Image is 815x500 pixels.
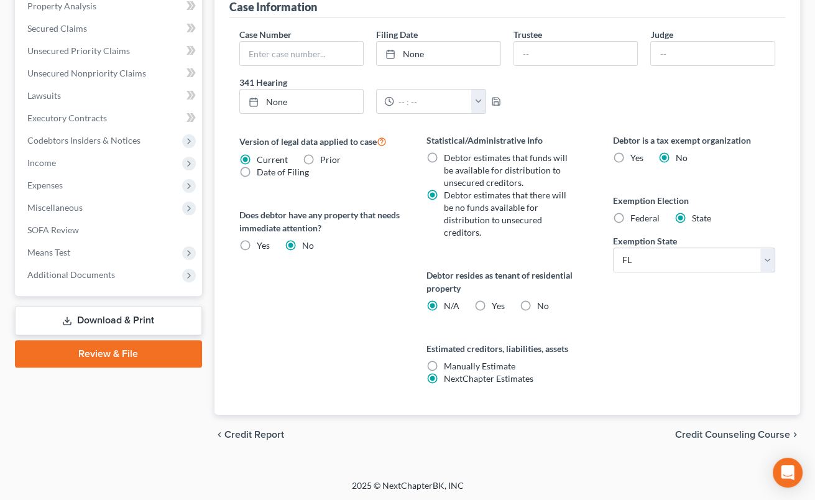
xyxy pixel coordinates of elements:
a: None [240,90,364,113]
label: Estimated creditors, liabilities, assets [426,342,588,355]
input: Enter case number... [240,42,364,65]
span: Property Analysis [27,1,96,11]
a: Secured Claims [17,17,202,40]
a: Lawsuits [17,85,202,107]
label: Version of legal data applied to case [239,134,402,149]
a: Unsecured Priority Claims [17,40,202,62]
label: Debtor resides as tenant of residential property [426,269,588,295]
span: Credit Counseling Course [675,430,790,440]
div: Open Intercom Messenger [773,458,803,488]
a: Review & File [15,340,202,368]
span: Yes [491,300,504,311]
span: Secured Claims [27,23,87,34]
span: Yes [257,240,270,251]
label: Judge [650,28,673,41]
span: No [302,240,314,251]
a: Unsecured Nonpriority Claims [17,62,202,85]
span: N/A [443,300,459,311]
span: Codebtors Insiders & Notices [27,135,140,146]
i: chevron_right [790,430,800,440]
label: Debtor is a tax exempt organization [613,134,775,147]
span: SOFA Review [27,225,79,235]
span: Yes [630,152,643,163]
label: 341 Hearing [233,76,507,89]
a: None [377,42,500,65]
span: NextChapter Estimates [443,373,533,384]
span: State [692,213,711,223]
input: -- : -- [394,90,471,113]
i: chevron_left [214,430,224,440]
span: Debtor estimates that funds will be available for distribution to unsecured creditors. [443,152,567,188]
span: Unsecured Nonpriority Claims [27,68,146,78]
label: Trustee [513,28,542,41]
span: No [536,300,548,311]
span: Income [27,157,56,168]
span: Current [257,154,288,165]
label: Exemption State [613,234,677,248]
label: Statistical/Administrative Info [426,134,588,147]
a: Download & Print [15,306,202,335]
span: Unsecured Priority Claims [27,45,130,56]
label: Filing Date [376,28,418,41]
input: -- [514,42,638,65]
input: -- [651,42,775,65]
span: Executory Contracts [27,113,107,123]
span: Additional Documents [27,269,115,280]
label: Does debtor have any property that needs immediate attention? [239,208,402,234]
button: Credit Counseling Course chevron_right [675,430,800,440]
span: Manually Estimate [443,361,515,371]
span: Prior [320,154,341,165]
a: Executory Contracts [17,107,202,129]
span: Lawsuits [27,90,61,101]
span: No [676,152,688,163]
span: Miscellaneous [27,202,83,213]
a: SOFA Review [17,219,202,241]
label: Case Number [239,28,292,41]
span: Expenses [27,180,63,190]
span: Federal [630,213,660,223]
span: Debtor estimates that there will be no funds available for distribution to unsecured creditors. [443,190,566,238]
span: Date of Filing [257,167,309,177]
span: Means Test [27,247,70,257]
label: Exemption Election [613,194,775,207]
button: chevron_left Credit Report [214,430,284,440]
span: Credit Report [224,430,284,440]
